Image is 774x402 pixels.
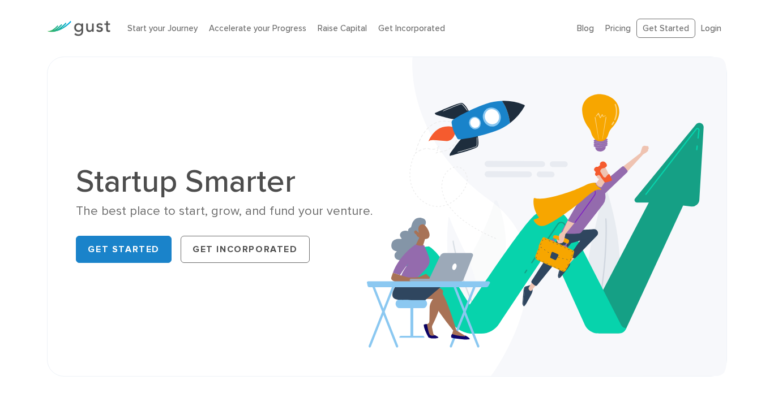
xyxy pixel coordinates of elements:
[76,166,378,197] h1: Startup Smarter
[636,19,695,38] a: Get Started
[378,23,445,33] a: Get Incorporated
[605,23,631,33] a: Pricing
[577,23,594,33] a: Blog
[181,236,310,263] a: Get Incorporated
[76,236,172,263] a: Get Started
[127,23,198,33] a: Start your Journey
[209,23,306,33] a: Accelerate your Progress
[76,203,378,219] div: The best place to start, grow, and fund your venture.
[701,23,721,33] a: Login
[47,21,110,36] img: Gust Logo
[367,57,726,376] img: Startup Smarter Hero
[318,23,367,33] a: Raise Capital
